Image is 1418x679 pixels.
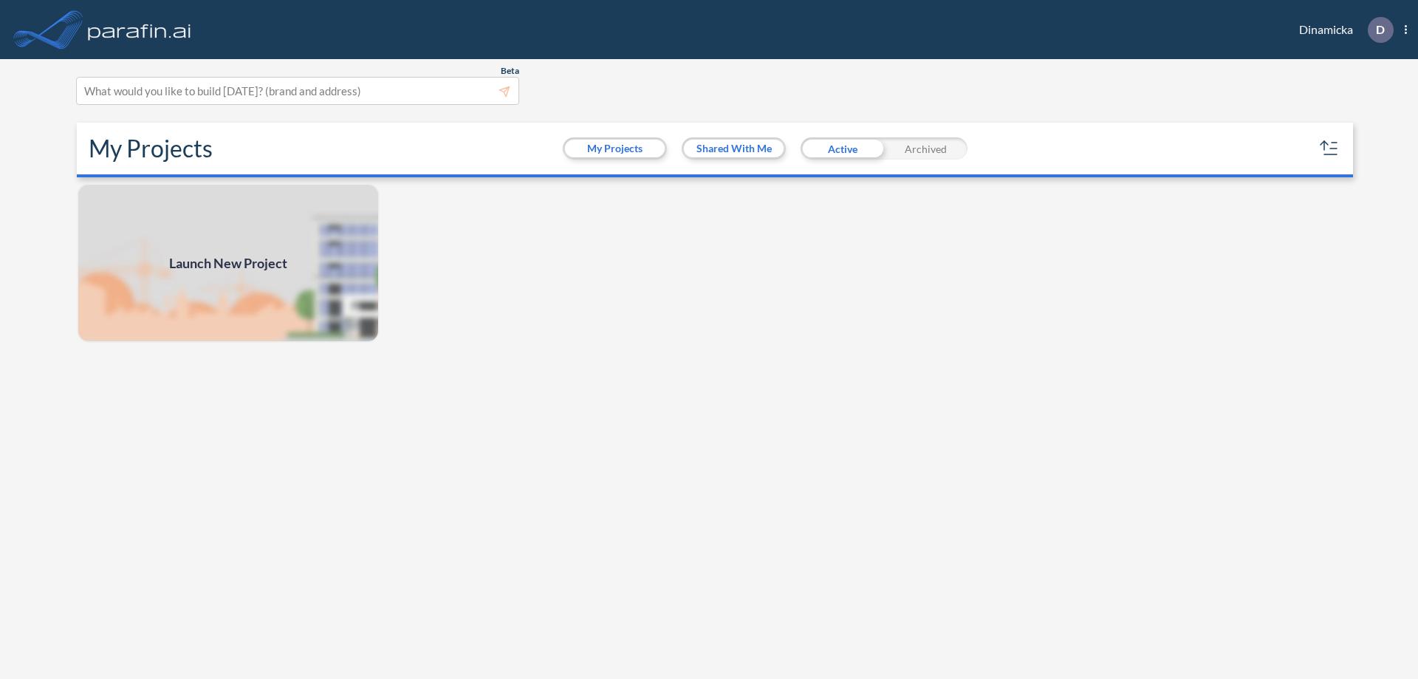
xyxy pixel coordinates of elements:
[1277,17,1407,43] div: Dinamicka
[85,15,194,44] img: logo
[501,65,519,77] span: Beta
[1376,23,1385,36] p: D
[77,183,380,343] a: Launch New Project
[169,253,287,273] span: Launch New Project
[77,183,380,343] img: add
[565,140,665,157] button: My Projects
[89,134,213,163] h2: My Projects
[1318,137,1341,160] button: sort
[684,140,784,157] button: Shared With Me
[801,137,884,160] div: Active
[884,137,967,160] div: Archived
